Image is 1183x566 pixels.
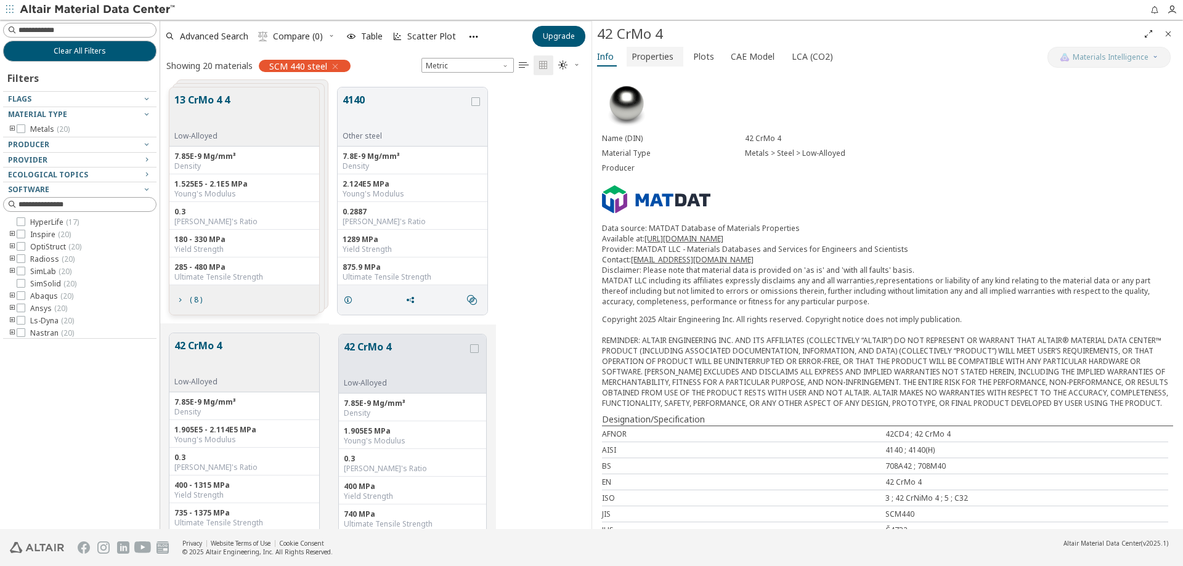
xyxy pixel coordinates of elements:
div: 740 MPa [344,509,481,519]
div: Yield Strength [174,490,314,500]
div: Low-Alloyed [344,378,468,388]
span: ( 20 ) [58,229,71,240]
button: Upgrade [532,26,585,47]
div: Density [174,407,314,417]
div: Producer [602,163,745,173]
div: © 2025 Altair Engineering, Inc. All Rights Reserved. [182,548,333,556]
div: Ultimate Tensile Strength [343,272,482,282]
div: 1289 MPa [343,235,482,245]
span: Plots [693,47,714,67]
a: Privacy [182,539,202,548]
button: Clear All Filters [3,41,157,62]
div: Filters [3,62,45,91]
span: Advanced Search [180,32,248,41]
button: 4140 [343,92,469,131]
div: AISI [602,445,885,455]
span: Radioss [30,254,75,264]
div: (v2025.1) [1063,539,1168,548]
div: Low-Alloyed [174,131,230,141]
i: toogle group [8,304,17,313]
div: Ultimate Tensile Strength [344,519,481,529]
div: ISO [602,493,885,503]
button: 42 CrMo 4 [174,338,222,377]
img: Altair Material Data Center [20,4,177,16]
div: 0.2887 [343,207,482,217]
i: toogle group [8,124,17,134]
div: [PERSON_NAME]'s Ratio [174,217,314,227]
button: Details [338,288,364,312]
span: SCM 440 steel [269,60,327,71]
span: ( 20 ) [59,266,71,277]
button: Close [1158,24,1178,44]
div: Young's Modulus [344,436,481,446]
span: LCA (CO2) [792,47,833,67]
div: 1.905E5 MPa [344,426,481,436]
button: Share [400,288,426,312]
i:  [519,60,529,70]
div: Designation/Specification [602,413,1173,426]
span: ( 20 ) [63,278,76,289]
div: Density [343,161,482,171]
div: Metals > Steel > Low-Alloyed [745,148,1173,158]
div: Material Type [602,148,745,158]
div: 42 CrMo 4 [885,477,1169,487]
span: Altair Material Data Center [1063,539,1141,548]
span: Compare (0) [273,32,323,41]
span: HyperLife [30,217,79,227]
div: 1.525E5 - 2.1E5 MPa [174,179,314,189]
span: Scatter Plot [407,32,456,41]
div: 4140 ; 4140(H) [885,445,1169,455]
img: Logo - Provider [602,185,710,214]
span: ( 20 ) [61,315,74,326]
div: Yield Strength [174,245,314,254]
button: Provider [3,153,157,168]
div: Low-Alloyed [174,377,222,387]
div: [PERSON_NAME]'s Ratio [174,463,314,472]
div: 735 - 1375 MPa [174,508,314,518]
div: Copyright 2025 Altair Engineering Inc. All rights reserved. Copyright notice does not imply publi... [602,314,1173,408]
div: Yield Strength [343,245,482,254]
i: toogle group [8,254,17,264]
span: Metric [421,58,514,73]
span: Provider [8,155,47,165]
div: 285 - 480 MPa [174,262,314,272]
div: BS [602,461,885,471]
a: [URL][DOMAIN_NAME] [644,233,723,244]
div: 2.124E5 MPa [343,179,482,189]
div: Young's Modulus [174,435,314,445]
div: 0.3 [174,453,314,463]
i:  [258,31,268,41]
div: Showing 20 materials [166,60,253,71]
button: Software [3,182,157,197]
span: Flags [8,94,31,104]
img: Material Type Image [602,79,651,129]
span: Inspire [30,230,71,240]
i: toogle group [8,267,17,277]
div: Č4732 [885,525,1169,535]
a: Cookie Consent [279,539,324,548]
span: ( 20 ) [62,254,75,264]
span: SimLab [30,267,71,277]
div: 708A42 ; 708M40 [885,461,1169,471]
i: toogle group [8,242,17,252]
div: Name (DIN) [602,134,745,144]
i:  [467,295,477,305]
span: Producer [8,139,49,150]
button: Material Type [3,107,157,122]
span: Info [597,47,614,67]
div: 1.905E5 - 2.114E5 MPa [174,425,314,435]
span: Software [8,184,49,195]
div: JIS [602,509,885,519]
div: 3 ; 42 CrNiMo 4 ; 5 ; C32 [885,493,1169,503]
div: [PERSON_NAME]'s Ratio [344,464,481,474]
div: Other steel [343,131,469,141]
div: [PERSON_NAME]'s Ratio [343,217,482,227]
div: 7.85E-9 Mg/mm³ [344,398,481,408]
span: Ecological Topics [8,169,88,180]
span: SimSolid [30,279,76,289]
div: grid [160,78,591,529]
span: Ls-Dyna [30,316,74,326]
i: toogle group [8,316,17,326]
div: Yield Strength [344,491,481,501]
div: Young's Modulus [174,189,314,199]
